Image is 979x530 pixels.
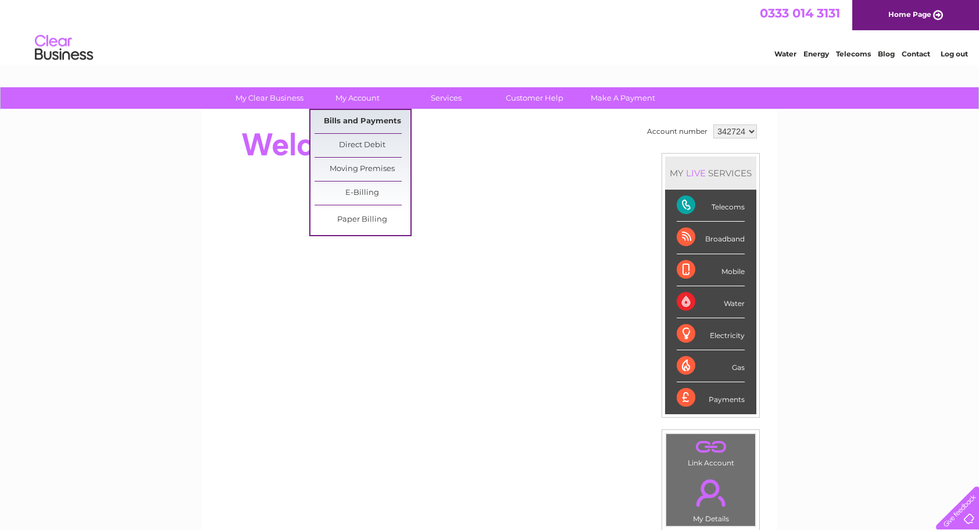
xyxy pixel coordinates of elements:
a: Direct Debit [315,134,410,157]
div: Water [677,286,745,318]
a: Customer Help [487,87,583,109]
div: Electricity [677,318,745,350]
a: Log out [941,49,968,58]
a: Paper Billing [315,208,410,232]
a: . [669,437,752,457]
div: LIVE [684,168,708,179]
a: E-Billing [315,182,410,205]
div: Clear Business is a trading name of Verastar Limited (registered in [GEOGRAPHIC_DATA] No. 3667643... [216,6,765,56]
a: My Clear Business [221,87,317,109]
a: Blog [878,49,895,58]
img: logo.png [34,30,94,66]
a: Telecoms [836,49,871,58]
a: My Account [310,87,406,109]
td: My Details [666,469,756,527]
a: Contact [902,49,930,58]
div: Telecoms [677,190,745,222]
a: Bills and Payments [315,110,410,133]
div: Broadband [677,222,745,254]
td: Link Account [666,433,756,470]
a: Energy [803,49,829,58]
a: . [669,472,752,513]
div: Mobile [677,254,745,286]
a: Water [774,49,796,58]
td: Account number [644,122,710,141]
div: Gas [677,350,745,382]
a: 0333 014 3131 [760,6,840,20]
a: Make A Payment [575,87,671,109]
a: Moving Premises [315,158,410,181]
a: Services [398,87,494,109]
div: Payments [677,382,745,414]
div: MY SERVICES [665,156,756,190]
